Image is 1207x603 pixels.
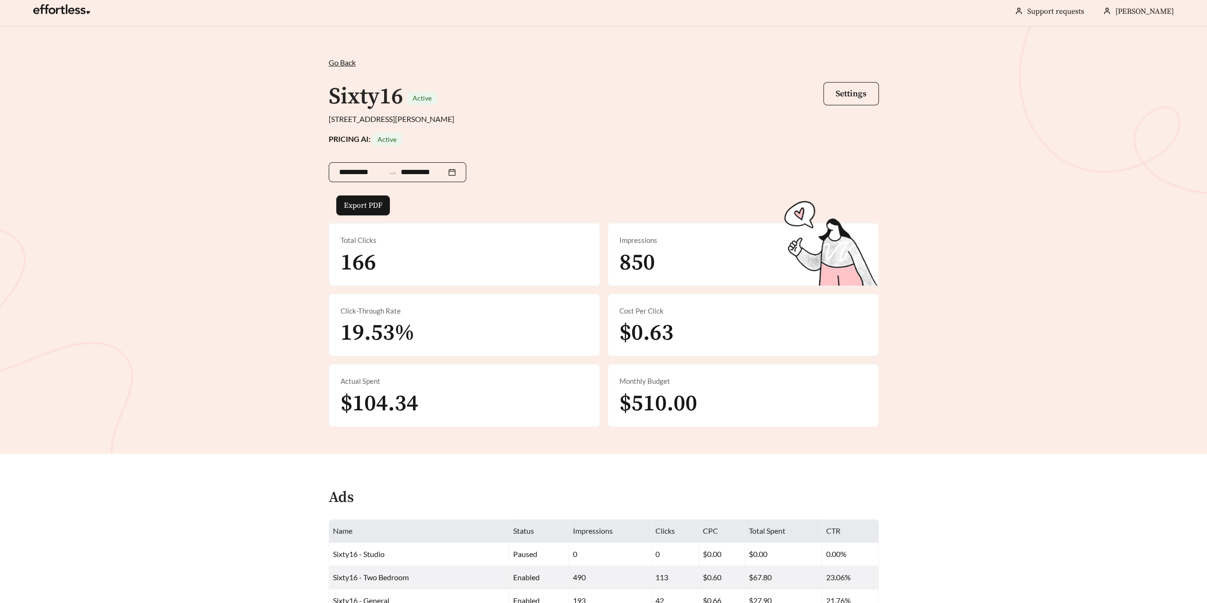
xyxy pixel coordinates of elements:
div: [STREET_ADDRESS][PERSON_NAME] [329,113,879,125]
span: Active [378,135,396,143]
span: $510.00 [619,390,697,418]
span: CTR [826,526,840,535]
th: Total Spent [745,520,822,543]
span: paused [513,549,537,558]
span: 166 [341,249,376,277]
span: CPC [703,526,718,535]
div: Cost Per Click [619,306,867,316]
span: 850 [619,249,655,277]
a: Support requests [1027,7,1084,16]
th: Name [329,520,509,543]
span: Go Back [329,58,356,67]
div: Total Clicks [341,235,588,246]
span: Sixty16 - Two Bedroom [333,573,409,582]
th: Impressions [569,520,652,543]
div: Actual Spent [341,376,588,387]
div: Click-Through Rate [341,306,588,316]
span: $0.63 [619,319,673,347]
span: Active [413,94,432,102]
button: Settings [823,82,879,105]
h4: Ads [329,490,354,506]
span: 19.53% [341,319,415,347]
td: $0.60 [699,566,745,589]
td: $0.00 [745,543,822,566]
span: Settings [836,88,866,99]
td: 23.06% [822,566,878,589]
button: Export PDF [336,195,390,215]
td: 0 [569,543,652,566]
div: Impressions [619,235,867,246]
div: Monthly Budget [619,376,867,387]
span: [PERSON_NAME] [1115,7,1174,16]
span: Sixty16 - Studio [333,549,385,558]
td: 490 [569,566,652,589]
span: swap-right [388,168,397,177]
th: Status [509,520,569,543]
td: $0.00 [699,543,745,566]
td: 113 [652,566,699,589]
strong: PRICING AI: [329,134,402,143]
th: Clicks [652,520,699,543]
span: $104.34 [341,390,418,418]
span: enabled [513,573,540,582]
td: $67.80 [745,566,822,589]
h1: Sixty16 [329,83,403,111]
td: 0.00% [822,543,878,566]
span: Export PDF [344,200,382,211]
td: 0 [652,543,699,566]
span: to [388,168,397,176]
